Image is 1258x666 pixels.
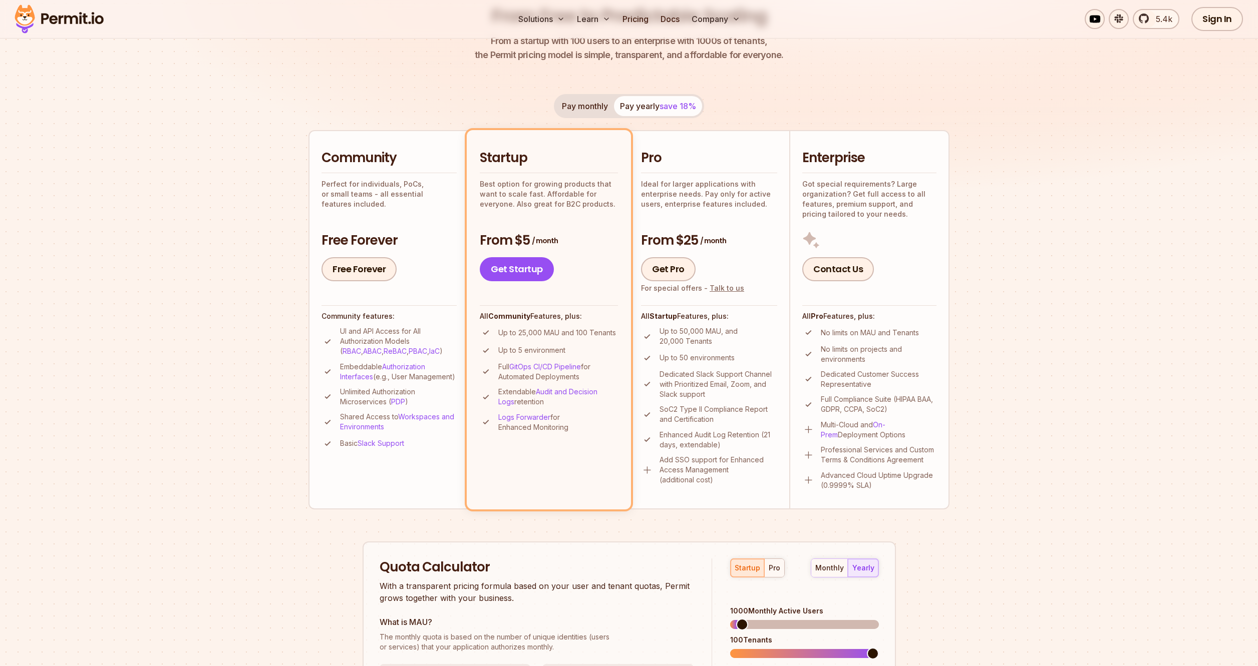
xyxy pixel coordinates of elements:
a: ReBAC [384,347,407,355]
span: From a startup with 100 users to an enterprise with 1000s of tenants, [475,34,783,48]
button: Learn [573,9,614,29]
p: No limits on MAU and Tenants [821,328,919,338]
p: SoC2 Type II Compliance Report and Certification [660,404,777,424]
h3: Free Forever [322,232,457,250]
a: Logs Forwarder [498,413,550,421]
p: Add SSO support for Enhanced Access Management (additional cost) [660,455,777,485]
p: Enhanced Audit Log Retention (21 days, extendable) [660,430,777,450]
p: Up to 50 environments [660,353,735,363]
a: ABAC [363,347,382,355]
h4: All Features, plus: [480,311,618,321]
p: Ideal for larger applications with enterprise needs. Pay only for active users, enterprise featur... [641,179,777,209]
div: 100 Tenants [730,635,878,645]
p: Full Compliance Suite (HIPAA BAA, GDPR, CCPA, SoC2) [821,394,936,414]
a: On-Prem [821,420,885,439]
h2: Community [322,149,457,167]
span: / month [700,236,726,246]
p: UI and API Access for All Authorization Models ( , , , , ) [340,326,457,356]
p: Best option for growing products that want to scale fast. Affordable for everyone. Also great for... [480,179,618,209]
a: Contact Us [802,257,874,281]
p: for Enhanced Monitoring [498,412,618,432]
p: Advanced Cloud Uptime Upgrade (0.9999% SLA) [821,470,936,490]
strong: Startup [650,312,677,320]
h3: From $5 [480,232,618,250]
button: Company [688,9,744,29]
p: or services) that your application authorizes monthly. [380,632,694,652]
p: Up to 5 environment [498,345,565,355]
img: Permit logo [10,2,108,36]
h2: Pro [641,149,777,167]
div: 1000 Monthly Active Users [730,606,878,616]
p: Professional Services and Custom Terms & Conditions Agreement [821,445,936,465]
p: Perfect for individuals, PoCs, or small teams - all essential features included. [322,179,457,209]
a: Docs [657,9,684,29]
a: Free Forever [322,257,397,281]
span: The monthly quota is based on the number of unique identities (users [380,632,694,642]
p: Got special requirements? Large organization? Get full access to all features, premium support, a... [802,179,936,219]
p: Full for Automated Deployments [498,362,618,382]
div: monthly [815,563,844,573]
p: Basic [340,438,404,448]
p: Dedicated Slack Support Channel with Prioritized Email, Zoom, and Slack support [660,369,777,399]
p: Extendable retention [498,387,618,407]
h3: From $25 [641,232,777,250]
button: Pay monthly [556,96,614,116]
a: Sign In [1191,7,1243,31]
span: 5.4k [1150,13,1172,25]
h2: Quota Calculator [380,558,694,576]
p: Unlimited Authorization Microservices ( ) [340,387,457,407]
a: Slack Support [358,439,404,447]
p: Dedicated Customer Success Representative [821,369,936,389]
a: IaC [429,347,440,355]
p: Shared Access to [340,412,457,432]
h2: Startup [480,149,618,167]
a: PBAC [409,347,427,355]
span: / month [532,236,558,246]
h4: All Features, plus: [641,311,777,321]
a: PDP [391,397,405,406]
a: GitOps CI/CD Pipeline [509,362,581,371]
a: Talk to us [710,284,744,292]
a: Get Pro [641,257,696,281]
a: RBAC [343,347,361,355]
div: For special offers - [641,283,744,293]
a: Authorization Interfaces [340,362,425,381]
h2: Enterprise [802,149,936,167]
a: Get Startup [480,257,554,281]
strong: Pro [811,312,823,320]
h4: Community features: [322,311,457,321]
a: 5.4k [1133,9,1179,29]
p: Multi-Cloud and Deployment Options [821,420,936,440]
div: pro [769,563,780,573]
strong: Community [488,312,530,320]
p: the Permit pricing model is simple, transparent, and affordable for everyone. [475,34,783,62]
p: Embeddable (e.g., User Management) [340,362,457,382]
p: Up to 25,000 MAU and 100 Tenants [498,328,616,338]
p: Up to 50,000 MAU, and 20,000 Tenants [660,326,777,346]
a: Pricing [618,9,653,29]
button: Solutions [514,9,569,29]
h4: All Features, plus: [802,311,936,321]
a: Audit and Decision Logs [498,387,597,406]
h3: What is MAU? [380,616,694,628]
p: With a transparent pricing formula based on your user and tenant quotas, Permit grows together wi... [380,580,694,604]
p: No limits on projects and environments [821,344,936,364]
